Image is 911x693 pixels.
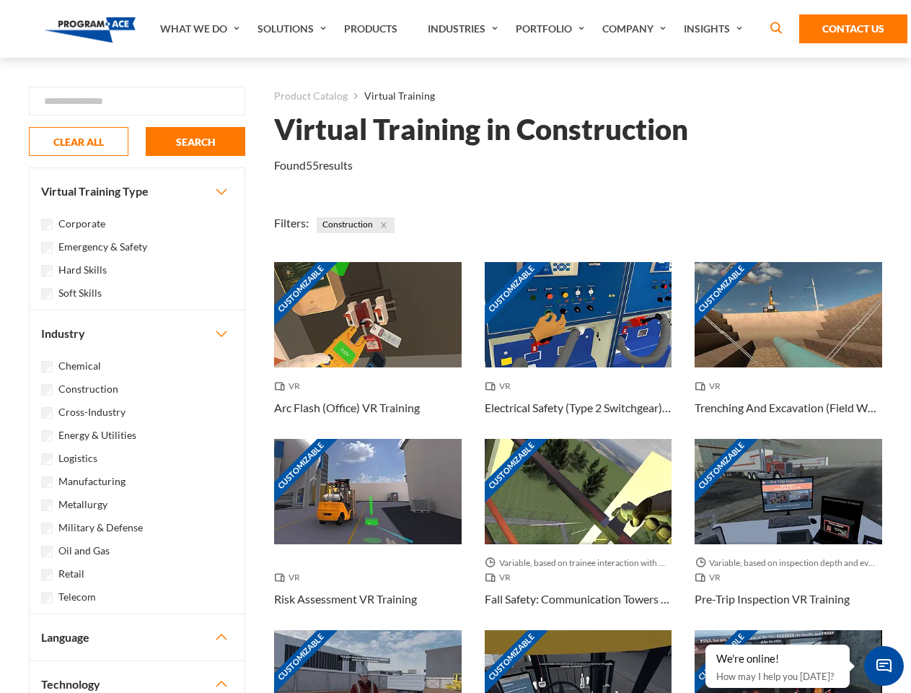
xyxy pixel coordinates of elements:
[41,288,53,300] input: Soft Skills
[58,427,136,443] label: Energy & Utilities
[485,439,672,630] a: Customizable Thumbnail - Fall Safety: Communication Towers VR Training Variable, based on trainee...
[58,589,96,605] label: Telecom
[274,379,306,393] span: VR
[41,546,53,557] input: Oil and Gas
[58,285,102,301] label: Soft Skills
[29,127,128,156] button: CLEAR ALL
[58,239,147,255] label: Emergency & Safety
[41,407,53,419] input: Cross-Industry
[41,265,53,276] input: Hard Skills
[485,262,672,439] a: Customizable Thumbnail - Electrical Safety (Type 2 Switchgear) VR Training VR Electrical Safety (...
[41,569,53,580] input: Retail
[274,262,462,439] a: Customizable Thumbnail - Arc Flash (Office) VR Training VR Arc Flash (Office) VR Training
[58,450,97,466] label: Logistics
[695,439,882,630] a: Customizable Thumbnail - Pre-Trip Inspection VR Training Variable, based on inspection depth and ...
[695,570,726,585] span: VR
[695,556,882,570] span: Variable, based on inspection depth and event interaction.
[274,157,353,174] p: Found results
[485,590,672,608] h3: Fall Safety: Communication Towers VR Training
[41,476,53,488] input: Manufacturing
[58,474,126,489] label: Manufacturing
[58,520,143,536] label: Military & Defense
[41,523,53,534] input: Military & Defense
[41,592,53,603] input: Telecom
[306,158,319,172] em: 55
[30,614,245,661] button: Language
[41,219,53,230] input: Corporate
[485,570,516,585] span: VR
[864,646,904,686] span: Chat Widget
[58,497,107,513] label: Metallurgy
[799,14,907,43] a: Contact Us
[41,242,53,253] input: Emergency & Safety
[41,430,53,442] input: Energy & Utilities
[274,87,348,105] a: Product Catalog
[30,168,245,214] button: Virtual Training Type
[716,668,839,685] p: How may I help you [DATE]?
[58,358,101,374] label: Chemical
[274,87,882,105] nav: breadcrumb
[58,216,105,232] label: Corporate
[274,216,309,230] span: Filters:
[274,439,462,630] a: Customizable Thumbnail - Risk Assessment VR Training VR Risk Assessment VR Training
[695,262,882,439] a: Customizable Thumbnail - Trenching And Excavation (Field Work) VR Training VR Trenching And Excav...
[30,310,245,357] button: Industry
[41,453,53,465] input: Logistics
[695,379,726,393] span: VR
[41,384,53,396] input: Construction
[58,404,126,420] label: Cross-Industry
[716,652,839,666] div: We're online!
[485,399,672,417] h3: Electrical Safety (Type 2 Switchgear) VR Training
[41,361,53,372] input: Chemical
[695,590,850,608] h3: Pre-Trip Inspection VR Training
[376,217,392,233] button: Close
[41,500,53,511] input: Metallurgy
[274,570,306,585] span: VR
[274,117,688,142] h1: Virtual Training in Construction
[58,566,84,582] label: Retail
[274,399,420,417] h3: Arc Flash (Office) VR Training
[58,381,118,397] label: Construction
[695,399,882,417] h3: Trenching And Excavation (Field Work) VR Training
[485,556,672,570] span: Variable, based on trainee interaction with each section.
[45,17,136,43] img: Program-Ace
[485,379,516,393] span: VR
[58,262,107,278] label: Hard Skills
[58,543,110,559] label: Oil and Gas
[348,87,435,105] li: Virtual Training
[317,217,395,233] span: Construction
[274,590,417,608] h3: Risk Assessment VR Training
